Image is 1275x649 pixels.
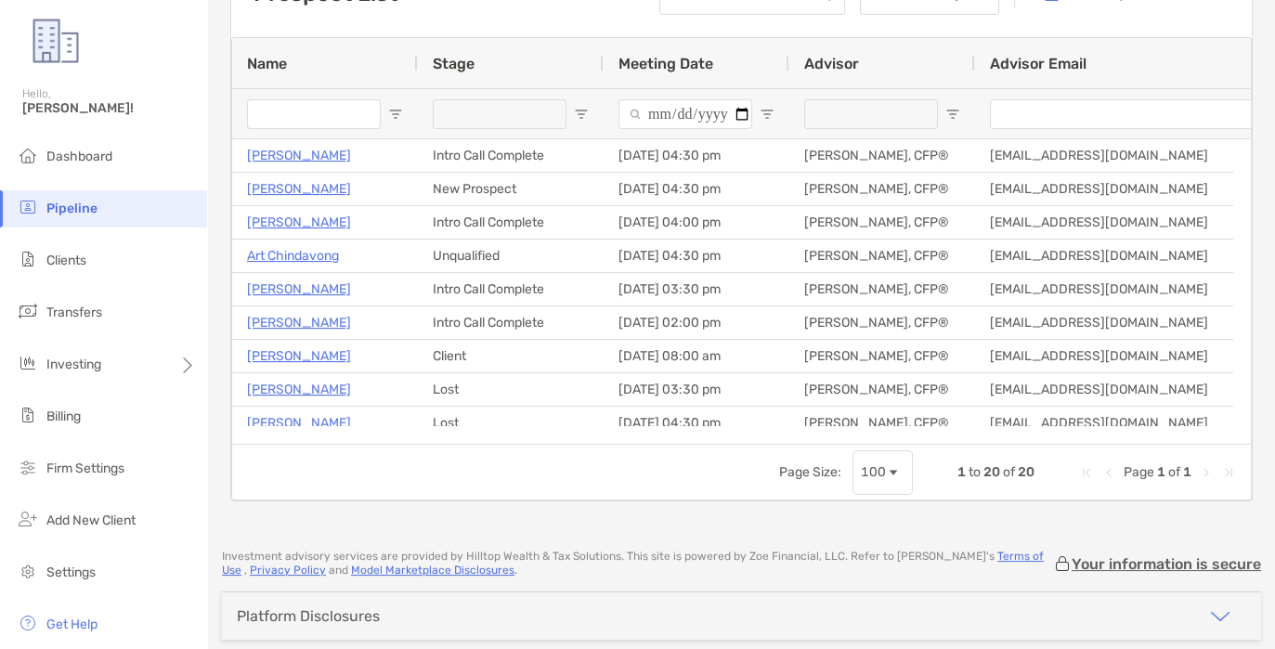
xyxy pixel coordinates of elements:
[247,99,381,129] input: Name Filter Input
[1018,464,1034,480] span: 20
[222,550,1044,577] a: Terms of Use
[957,464,966,480] span: 1
[17,456,39,478] img: firm-settings icon
[247,211,351,234] a: [PERSON_NAME]
[46,149,112,164] span: Dashboard
[1168,464,1180,480] span: of
[22,7,89,74] img: Zoe Logo
[418,373,604,406] div: Lost
[418,306,604,339] div: Intro Call Complete
[1209,605,1231,628] img: icon arrow
[17,352,39,374] img: investing icon
[250,564,326,577] a: Privacy Policy
[247,278,351,301] a: [PERSON_NAME]
[604,139,789,172] div: [DATE] 04:30 pm
[247,177,351,201] a: [PERSON_NAME]
[789,240,975,272] div: [PERSON_NAME], CFP®
[604,206,789,239] div: [DATE] 04:00 pm
[861,464,886,480] div: 100
[46,357,101,372] span: Investing
[46,409,81,424] span: Billing
[247,411,351,435] a: [PERSON_NAME]
[789,407,975,439] div: [PERSON_NAME], CFP®
[1003,464,1015,480] span: of
[418,139,604,172] div: Intro Call Complete
[433,55,475,72] span: Stage
[1199,465,1214,480] div: Next Page
[618,55,713,72] span: Meeting Date
[17,560,39,582] img: settings icon
[46,461,124,476] span: Firm Settings
[247,55,287,72] span: Name
[789,139,975,172] div: [PERSON_NAME], CFP®
[351,564,514,577] a: Model Marketplace Disclosures
[418,407,604,439] div: Lost
[46,305,102,320] span: Transfers
[247,144,351,167] a: [PERSON_NAME]
[1157,464,1165,480] span: 1
[1101,465,1116,480] div: Previous Page
[222,550,1053,578] p: Investment advisory services are provided by Hilltop Wealth & Tax Solutions . This site is powere...
[418,173,604,205] div: New Prospect
[17,248,39,270] img: clients icon
[46,201,98,216] span: Pipeline
[1072,555,1261,573] p: Your information is secure
[604,273,789,305] div: [DATE] 03:30 pm
[990,55,1086,72] span: Advisor Email
[604,306,789,339] div: [DATE] 02:00 pm
[418,206,604,239] div: Intro Call Complete
[17,508,39,530] img: add_new_client icon
[789,340,975,372] div: [PERSON_NAME], CFP®
[46,617,98,632] span: Get Help
[46,565,96,580] span: Settings
[804,55,859,72] span: Advisor
[969,464,981,480] span: to
[604,407,789,439] div: [DATE] 04:30 pm
[247,378,351,401] a: [PERSON_NAME]
[789,206,975,239] div: [PERSON_NAME], CFP®
[1124,464,1154,480] span: Page
[17,612,39,634] img: get-help icon
[247,244,339,267] a: Art Chindavong
[1183,464,1191,480] span: 1
[46,253,86,268] span: Clients
[418,340,604,372] div: Client
[983,464,1000,480] span: 20
[22,100,196,116] span: [PERSON_NAME]!
[418,273,604,305] div: Intro Call Complete
[388,107,403,122] button: Open Filter Menu
[17,404,39,426] img: billing icon
[237,607,380,625] div: Platform Disclosures
[779,464,841,480] div: Page Size:
[17,196,39,218] img: pipeline icon
[604,373,789,406] div: [DATE] 03:30 pm
[852,450,913,495] div: Page Size
[760,107,774,122] button: Open Filter Menu
[247,344,351,368] a: [PERSON_NAME]
[418,240,604,272] div: Unqualified
[574,107,589,122] button: Open Filter Menu
[247,311,351,334] a: [PERSON_NAME]
[604,240,789,272] div: [DATE] 04:30 pm
[789,273,975,305] div: [PERSON_NAME], CFP®
[604,173,789,205] div: [DATE] 04:30 pm
[1221,465,1236,480] div: Last Page
[46,513,136,528] span: Add New Client
[1079,465,1094,480] div: First Page
[17,300,39,322] img: transfers icon
[17,144,39,166] img: dashboard icon
[618,99,752,129] input: Meeting Date Filter Input
[789,306,975,339] div: [PERSON_NAME], CFP®
[789,373,975,406] div: [PERSON_NAME], CFP®
[945,107,960,122] button: Open Filter Menu
[789,173,975,205] div: [PERSON_NAME], CFP®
